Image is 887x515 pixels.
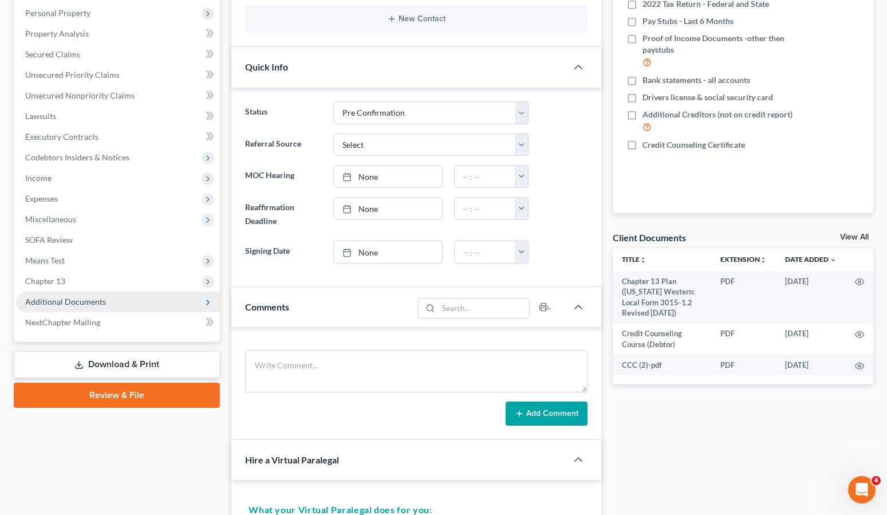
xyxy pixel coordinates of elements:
[760,257,767,264] i: unfold_more
[14,383,220,408] a: Review & File
[455,166,516,187] input: -- : --
[25,91,135,100] span: Unsecured Nonpriority Claims
[840,233,869,241] a: View All
[239,241,328,264] label: Signing Date
[25,111,56,121] span: Lawsuits
[872,476,881,485] span: 4
[776,355,846,375] td: [DATE]
[830,257,837,264] i: expand_more
[711,271,776,324] td: PDF
[613,355,711,375] td: CCC (2)-pdf
[613,231,686,243] div: Client Documents
[642,109,793,120] span: Additional Creditors (not on credit report)
[25,173,52,183] span: Income
[720,255,767,264] a: Extensionunfold_more
[334,166,442,187] a: None
[25,317,100,327] span: NextChapter Mailing
[239,133,328,156] label: Referral Source
[711,355,776,375] td: PDF
[776,324,846,355] td: [DATE]
[16,106,220,127] a: Lawsuits
[25,49,80,59] span: Secured Claims
[14,351,220,378] a: Download & Print
[245,454,339,465] span: Hire a Virtual Paralegal
[613,271,711,324] td: Chapter 13 Plan ([US_STATE] Western: Local Form 3015-1.2 Revised [DATE])
[776,271,846,324] td: [DATE]
[613,324,711,355] td: Credit Counseling Course (Debtor)
[642,74,750,86] span: Bank statements - all accounts
[334,241,442,263] a: None
[245,301,289,312] span: Comments
[622,255,646,264] a: Titleunfold_more
[16,312,220,333] a: NextChapter Mailing
[25,194,58,203] span: Expenses
[642,92,773,103] span: Drivers license & social security card
[25,235,73,245] span: SOFA Review
[642,33,798,56] span: Proof of Income Documents -other then paystubs
[711,324,776,355] td: PDF
[16,230,220,250] a: SOFA Review
[239,197,328,231] label: Reaffirmation Deadline
[785,255,837,264] a: Date Added expand_more
[239,165,328,188] label: MOC Hearing
[16,44,220,65] a: Secured Claims
[25,214,76,224] span: Miscellaneous
[16,65,220,85] a: Unsecured Priority Claims
[848,476,876,504] iframe: Intercom live chat
[25,8,90,18] span: Personal Property
[642,15,734,27] span: Pay Stubs - Last 6 Months
[254,14,578,23] button: New Contact
[438,298,529,318] input: Search...
[640,257,646,264] i: unfold_more
[16,23,220,44] a: Property Analysis
[506,402,588,426] button: Add Comment
[25,276,65,286] span: Chapter 13
[455,198,516,219] input: -- : --
[25,70,120,80] span: Unsecured Priority Claims
[25,29,89,38] span: Property Analysis
[25,255,65,265] span: Means Test
[334,198,442,219] a: None
[25,152,129,162] span: Codebtors Insiders & Notices
[642,139,745,151] span: Credit Counseling Certificate
[245,61,288,72] span: Quick Info
[239,101,328,124] label: Status
[25,297,106,306] span: Additional Documents
[25,132,98,141] span: Executory Contracts
[16,127,220,147] a: Executory Contracts
[455,241,516,263] input: -- : --
[16,85,220,106] a: Unsecured Nonpriority Claims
